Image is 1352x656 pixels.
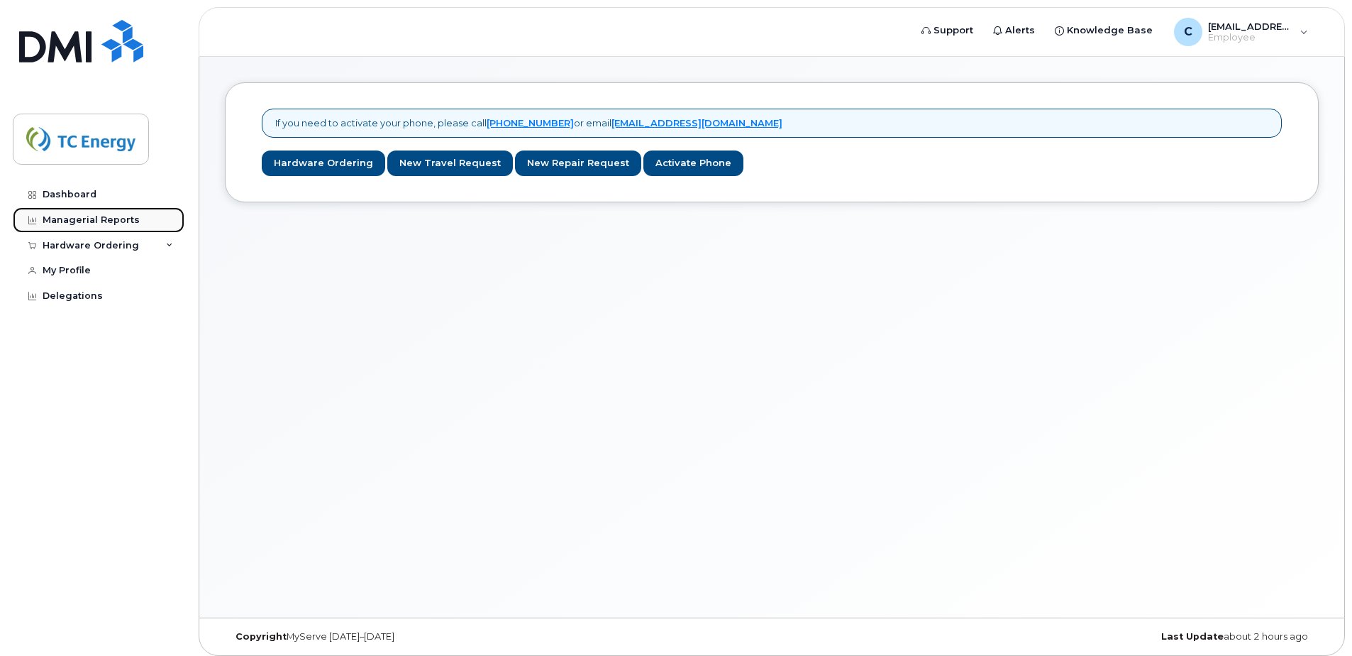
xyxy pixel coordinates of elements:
[515,151,641,177] a: New Repair Request
[954,631,1319,643] div: about 2 hours ago
[643,151,743,177] a: Activate Phone
[275,116,782,130] p: If you need to activate your phone, please call or email
[225,631,589,643] div: MyServe [DATE]–[DATE]
[1161,631,1224,642] strong: Last Update
[611,117,782,129] a: [EMAIL_ADDRESS][DOMAIN_NAME]
[1290,594,1341,645] iframe: Messenger Launcher
[262,151,385,177] a: Hardware Ordering
[387,151,513,177] a: New Travel Request
[236,631,287,642] strong: Copyright
[487,117,574,129] a: [PHONE_NUMBER]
